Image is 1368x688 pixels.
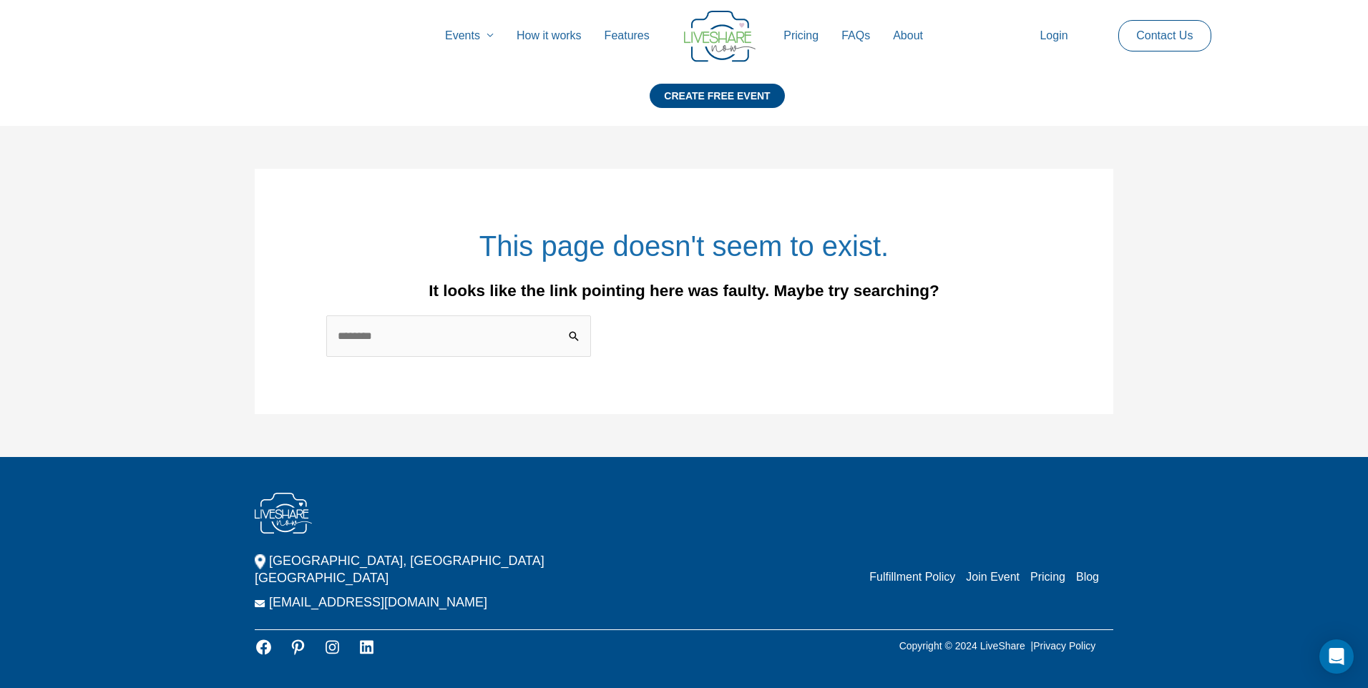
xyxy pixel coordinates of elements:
[269,595,487,609] a: [EMAIL_ADDRESS][DOMAIN_NAME]
[1076,571,1099,583] a: Blog
[593,13,661,59] a: Features
[255,600,265,607] img: ico_email.png
[881,13,934,59] a: About
[1125,21,1204,51] a: Contact Us
[684,11,756,62] img: LiveShare logo - Capture & Share Event Memories
[859,569,1099,586] nav: Menu
[25,13,1343,59] nav: Site Navigation
[772,13,830,59] a: Pricing
[1030,571,1065,583] a: Pricing
[869,571,955,583] a: Fulfillment Policy
[255,552,627,586] p: [GEOGRAPHIC_DATA], [GEOGRAPHIC_DATA] [GEOGRAPHIC_DATA]
[881,637,1113,654] p: Copyright © 2024 LiveShare |
[650,84,784,108] div: CREATE FREE EVENT
[326,226,1042,266] h1: This page doesn't seem to exist.
[434,13,505,59] a: Events
[1319,639,1354,674] div: Open Intercom Messenger
[1028,13,1079,59] a: Login
[255,554,265,570] img: ico_location.png
[1033,640,1095,652] a: Privacy Policy
[326,282,1042,300] div: It looks like the link pointing here was faulty. Maybe try searching?
[966,571,1020,583] a: Join Event
[830,13,881,59] a: FAQs
[505,13,593,59] a: How it works
[650,84,784,126] a: CREATE FREE EVENT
